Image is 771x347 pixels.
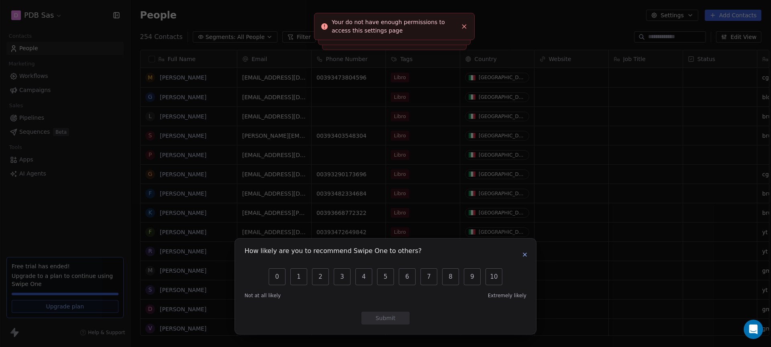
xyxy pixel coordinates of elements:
[245,292,281,299] span: Not at all likely
[332,18,457,35] div: Your do not have enough permissions to access this settings page
[334,268,351,285] button: 3
[442,268,459,285] button: 8
[420,268,437,285] button: 7
[269,268,286,285] button: 0
[245,248,422,256] h1: How likely are you to recommend Swipe One to others?
[488,292,526,299] span: Extremely likely
[290,268,307,285] button: 1
[485,268,502,285] button: 10
[312,268,329,285] button: 2
[361,312,410,325] button: Submit
[464,268,481,285] button: 9
[355,268,372,285] button: 4
[399,268,416,285] button: 6
[459,21,469,32] button: Close toast
[377,268,394,285] button: 5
